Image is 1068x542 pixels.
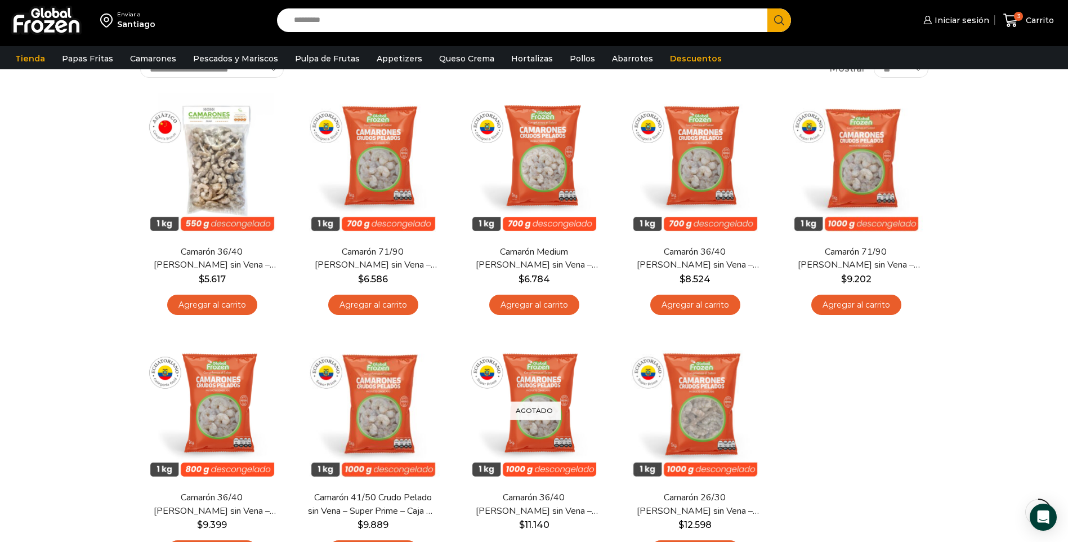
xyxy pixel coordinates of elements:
a: Camarón 36/40 [PERSON_NAME] sin Vena – Silver – Caja 10 kg [630,246,759,272]
a: Camarón 36/40 [PERSON_NAME] sin Vena – Gold – Caja 10 kg [147,491,276,517]
div: Open Intercom Messenger [1030,504,1057,531]
a: Camarón Medium [PERSON_NAME] sin Vena – Silver – Caja 10 kg [469,246,598,272]
a: Descuentos [664,48,727,69]
button: Search button [767,8,791,32]
a: Agregar al carrito: “Camarón Medium Crudo Pelado sin Vena - Silver - Caja 10 kg” [489,295,579,316]
span: $ [841,274,847,285]
p: Agotado [508,402,561,420]
a: Camarón 71/90 [PERSON_NAME] sin Vena – Super Prime – Caja 10 kg [791,246,920,272]
div: Enviar a [117,11,155,19]
a: Queso Crema [434,48,500,69]
bdi: 6.784 [519,274,550,285]
a: Pollos [564,48,601,69]
a: Pulpa de Frutas [289,48,365,69]
a: Camarones [124,48,182,69]
span: 3 [1014,12,1023,21]
span: $ [199,274,204,285]
a: Appetizers [371,48,428,69]
bdi: 9.889 [358,519,388,530]
a: Pescados y Mariscos [187,48,284,69]
bdi: 9.202 [841,274,872,285]
bdi: 8.524 [680,274,710,285]
a: Hortalizas [506,48,558,69]
a: 3 Carrito [1000,7,1057,34]
span: $ [519,274,524,285]
a: Camarón 36/40 [PERSON_NAME] sin Vena – Super Prime – Caja 10 kg [469,491,598,517]
a: Agregar al carrito: “Camarón 71/90 Crudo Pelado sin Vena - Super Prime - Caja 10 kg” [811,295,901,316]
a: Camarón 41/50 Crudo Pelado sin Vena – Super Prime – Caja 10 kg [308,491,437,517]
a: Camarón 26/30 [PERSON_NAME] sin Vena – Super Prime – Caja 10 kg [630,491,759,517]
a: Tienda [10,48,51,69]
img: address-field-icon.svg [100,11,117,30]
bdi: 5.617 [199,274,226,285]
a: Abarrotes [606,48,659,69]
bdi: 12.598 [678,519,712,530]
span: $ [197,519,203,530]
bdi: 11.140 [519,519,549,530]
a: Papas Fritas [56,48,119,69]
a: Agregar al carrito: “Camarón 71/90 Crudo Pelado sin Vena - Silver - Caja 10 kg” [328,295,418,316]
a: Iniciar sesión [920,9,989,32]
div: Santiago [117,19,155,30]
a: Agregar al carrito: “Camarón 36/40 Crudo Pelado sin Vena - Bronze - Caja 10 kg” [167,295,257,316]
span: $ [358,274,364,285]
span: $ [678,519,684,530]
bdi: 9.399 [197,519,227,530]
a: Camarón 36/40 [PERSON_NAME] sin Vena – Bronze – Caja 10 kg [147,246,276,272]
span: $ [358,519,363,530]
bdi: 6.586 [358,274,388,285]
span: $ [680,274,685,285]
a: Camarón 71/90 [PERSON_NAME] sin Vena – Silver – Caja 10 kg [308,246,437,272]
a: Agregar al carrito: “Camarón 36/40 Crudo Pelado sin Vena - Silver - Caja 10 kg” [650,295,740,316]
span: Carrito [1023,15,1054,26]
span: Iniciar sesión [932,15,989,26]
span: $ [519,519,525,530]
